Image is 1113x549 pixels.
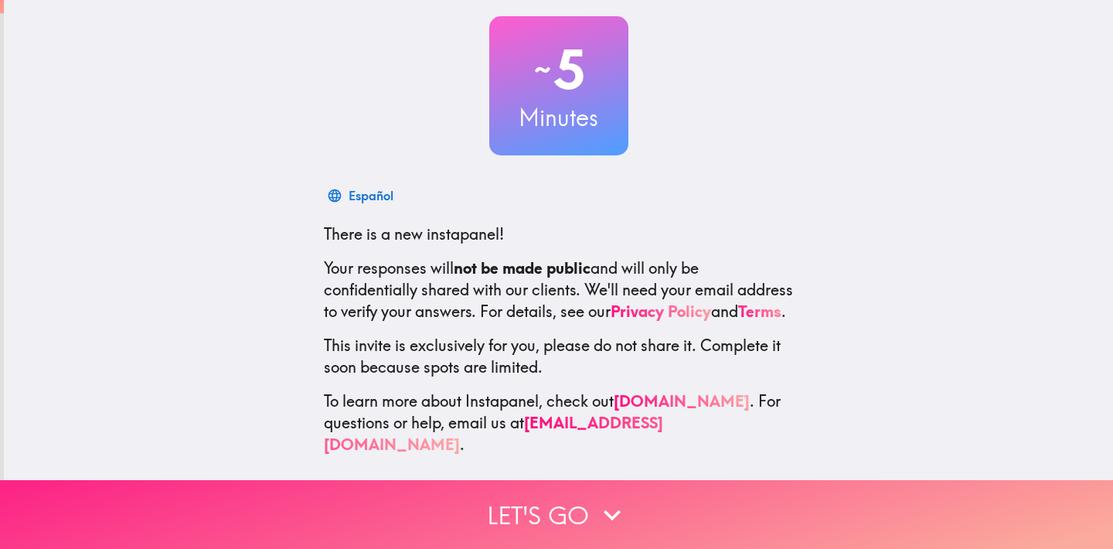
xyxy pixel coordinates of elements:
a: Terms [738,302,781,321]
span: ~ [532,46,553,93]
p: To learn more about Instapanel, check out . For questions or help, email us at . [324,390,794,455]
button: Español [324,180,400,211]
span: There is a new instapanel! [324,224,504,244]
p: Your responses will and will only be confidentially shared with our clients. We'll need your emai... [324,257,794,322]
b: not be made public [454,258,591,278]
a: Privacy Policy [611,302,711,321]
h3: Minutes [489,101,628,134]
p: This invite is exclusively for you, please do not share it. Complete it soon because spots are li... [324,335,794,378]
div: Español [349,185,393,206]
a: [DOMAIN_NAME] [614,391,750,411]
h2: 5 [489,38,628,101]
a: [EMAIL_ADDRESS][DOMAIN_NAME] [324,413,663,454]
